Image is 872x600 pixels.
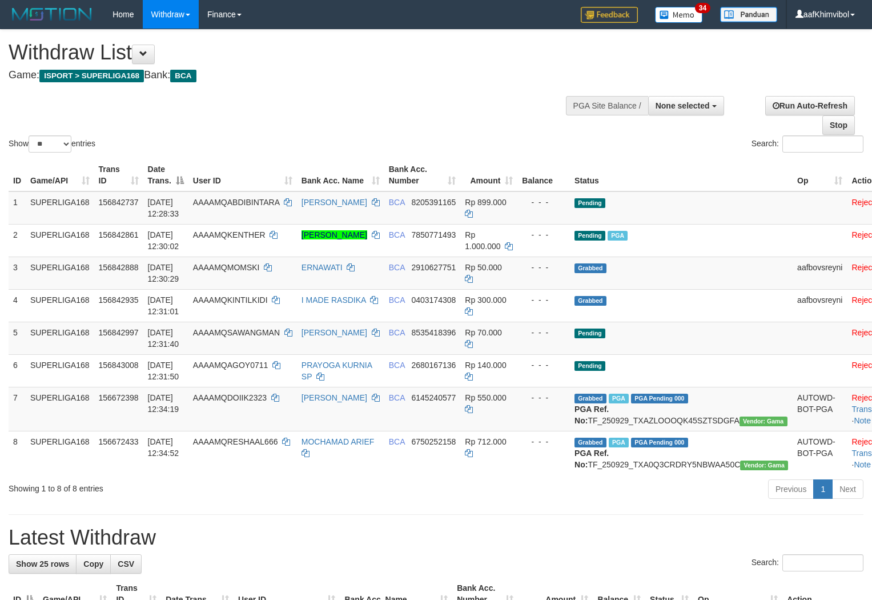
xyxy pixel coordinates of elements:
[389,393,405,402] span: BCA
[9,554,77,574] a: Show 25 rows
[793,257,847,289] td: aafbovsreyni
[99,361,139,370] span: 156843008
[99,437,139,446] span: 156672433
[148,295,179,316] span: [DATE] 12:31:01
[193,198,279,207] span: AAAAMQABDIBINTARA
[26,431,94,475] td: SUPERLIGA168
[76,554,111,574] a: Copy
[9,431,26,475] td: 8
[631,438,688,447] span: PGA Pending
[813,479,833,499] a: 1
[26,354,94,387] td: SUPERLIGA168
[148,263,179,283] span: [DATE] 12:30:29
[460,159,517,191] th: Amount: activate to sort column ascending
[411,230,456,239] span: Copy 7850771493 to clipboard
[765,96,855,115] a: Run Auto-Refresh
[193,393,267,402] span: AAAAMQDOIIK2323
[566,96,648,115] div: PGA Site Balance /
[302,437,375,446] a: MOCHAMAD ARIEF
[389,295,405,305] span: BCA
[9,70,570,81] h4: Game: Bank:
[193,263,260,272] span: AAAAMQMOMSKI
[411,437,456,446] span: Copy 6750252158 to clipboard
[752,554,863,571] label: Search:
[389,361,405,370] span: BCA
[94,159,143,191] th: Trans ID: activate to sort column ascending
[188,159,297,191] th: User ID: activate to sort column ascending
[574,296,606,306] span: Grabbed
[608,231,628,241] span: Marked by aafchhiseyha
[793,431,847,475] td: AUTOWD-BOT-PGA
[782,554,863,571] input: Search:
[26,191,94,225] td: SUPERLIGA168
[9,289,26,322] td: 4
[389,263,405,272] span: BCA
[148,437,179,458] span: [DATE] 12:34:52
[9,354,26,387] td: 6
[411,361,456,370] span: Copy 2680167136 to clipboard
[26,224,94,257] td: SUPERLIGA168
[854,416,871,425] a: Note
[26,387,94,431] td: SUPERLIGA168
[522,436,565,447] div: - - -
[655,7,703,23] img: Button%20Memo.svg
[574,198,605,208] span: Pending
[9,526,863,549] h1: Latest Withdraw
[656,101,710,110] span: None selected
[574,361,605,371] span: Pending
[465,361,506,370] span: Rp 140.000
[574,394,606,403] span: Grabbed
[83,559,103,569] span: Copy
[752,135,863,153] label: Search:
[148,328,179,349] span: [DATE] 12:31:40
[522,359,565,371] div: - - -
[793,387,847,431] td: AUTOWD-BOT-PGA
[570,159,793,191] th: Status
[26,322,94,354] td: SUPERLIGA168
[384,159,461,191] th: Bank Acc. Number: activate to sort column ascending
[193,328,280,337] span: AAAAMQSAWANGMAN
[465,263,502,272] span: Rp 50.000
[465,198,506,207] span: Rp 899.000
[9,191,26,225] td: 1
[793,289,847,322] td: aafbovsreyni
[389,198,405,207] span: BCA
[9,387,26,431] td: 7
[522,327,565,338] div: - - -
[99,328,139,337] span: 156842997
[99,230,139,239] span: 156842861
[9,159,26,191] th: ID
[389,230,405,239] span: BCA
[9,224,26,257] td: 2
[465,230,500,251] span: Rp 1.000.000
[9,322,26,354] td: 5
[302,361,372,381] a: PRAYOGA KURNIA SP
[574,438,606,447] span: Grabbed
[26,289,94,322] td: SUPERLIGA168
[148,198,179,218] span: [DATE] 12:28:33
[170,70,196,82] span: BCA
[522,294,565,306] div: - - -
[768,479,814,499] a: Previous
[193,361,268,370] span: AAAAMQAGOY0711
[609,394,629,403] span: Marked by aafsoycanthlai
[648,96,724,115] button: None selected
[26,159,94,191] th: Game/API: activate to sort column ascending
[465,328,502,337] span: Rp 70.000
[302,230,367,239] a: [PERSON_NAME]
[148,361,179,381] span: [DATE] 12:31:50
[9,257,26,289] td: 3
[854,460,871,469] a: Note
[517,159,570,191] th: Balance
[16,559,69,569] span: Show 25 rows
[570,387,793,431] td: TF_250929_TXAZLOOOQK45SZTSDGFA
[631,394,688,403] span: PGA Pending
[522,392,565,403] div: - - -
[9,478,355,494] div: Showing 1 to 8 of 8 entries
[193,230,266,239] span: AAAAMQKENTHER
[297,159,384,191] th: Bank Acc. Name: activate to sort column ascending
[118,559,134,569] span: CSV
[465,295,506,305] span: Rp 300.000
[302,328,367,337] a: [PERSON_NAME]
[148,393,179,414] span: [DATE] 12:34:19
